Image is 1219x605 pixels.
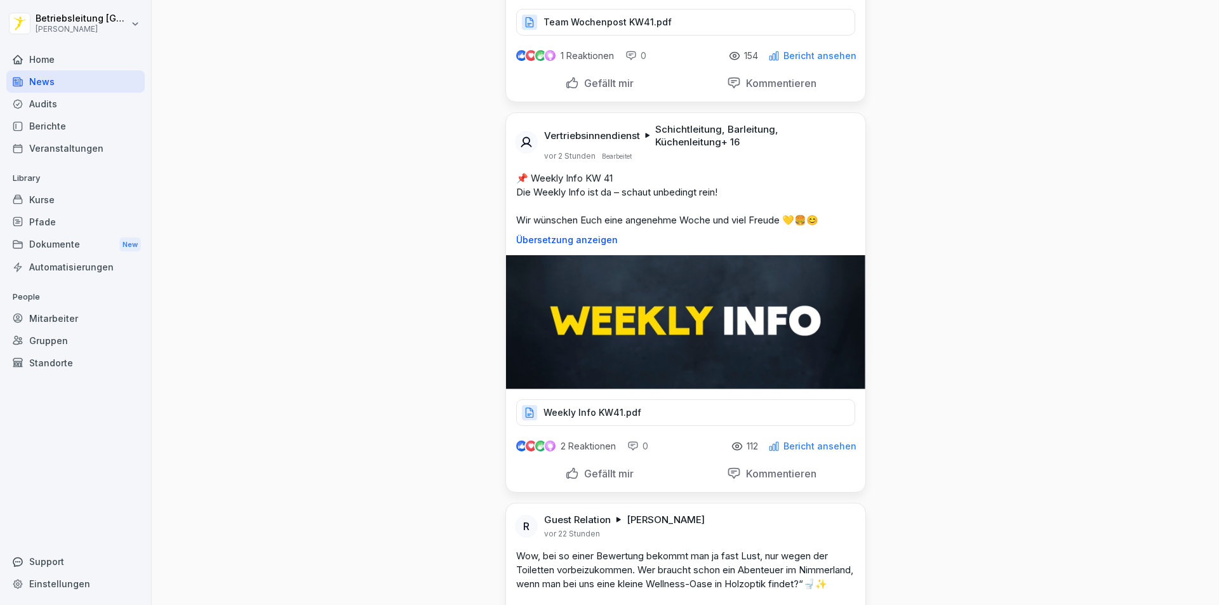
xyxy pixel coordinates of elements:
a: Team Wochenpost KW41.pdf [516,20,855,32]
img: ugkezbsvwy9ed1jr783a3dfq.png [506,255,865,389]
a: Berichte [6,115,145,137]
p: vor 2 Stunden [544,151,596,161]
p: Schichtleitung, Barleitung, Küchenleitung + 16 [655,123,850,149]
a: Kurse [6,189,145,211]
a: Home [6,48,145,70]
a: Automatisierungen [6,256,145,278]
p: vor 22 Stunden [544,529,600,539]
a: DokumenteNew [6,233,145,256]
a: Gruppen [6,329,145,352]
p: [PERSON_NAME] [36,25,128,34]
div: 0 [627,440,648,453]
img: like [516,441,526,451]
a: Audits [6,93,145,115]
div: 0 [625,50,646,62]
p: Bearbeitet [602,151,632,161]
div: Dokumente [6,233,145,256]
img: celebrate [535,441,546,451]
a: Standorte [6,352,145,374]
p: [PERSON_NAME] [627,514,705,526]
div: R [515,515,538,538]
p: Library [6,168,145,189]
p: Betriebsleitung [GEOGRAPHIC_DATA] [36,13,128,24]
img: celebrate [535,50,546,61]
img: love [526,441,536,451]
a: Einstellungen [6,573,145,595]
div: New [119,237,141,252]
img: love [526,51,536,60]
p: Vertriebsinnendienst [544,130,640,142]
p: 154 [744,51,758,61]
p: Team Wochenpost KW41.pdf [543,16,672,29]
p: 📌 Weekly Info KW 41 Die Weekly Info ist da – schaut unbedingt rein! Wir wünschen Euch eine angene... [516,171,855,227]
a: Weekly Info KW41.pdf [516,410,855,423]
p: People [6,287,145,307]
p: Gefällt mir [579,467,634,480]
a: Veranstaltungen [6,137,145,159]
p: 112 [747,441,758,451]
img: inspiring [545,441,556,452]
p: Kommentieren [741,77,816,90]
p: Bericht ansehen [783,51,856,61]
p: Weekly Info KW41.pdf [543,406,641,419]
p: Kommentieren [741,467,816,480]
a: Mitarbeiter [6,307,145,329]
p: 1 Reaktionen [561,51,614,61]
a: News [6,70,145,93]
p: Guest Relation [544,514,611,526]
div: Support [6,550,145,573]
p: Bericht ansehen [783,441,856,451]
p: Übersetzung anzeigen [516,235,855,245]
p: 2 Reaktionen [561,441,616,451]
img: like [516,51,526,61]
p: Gefällt mir [579,77,634,90]
a: Pfade [6,211,145,233]
img: inspiring [545,50,556,62]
